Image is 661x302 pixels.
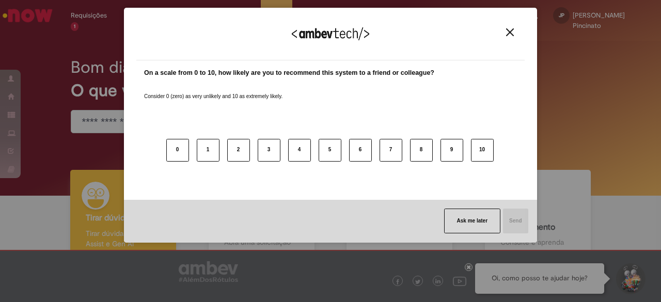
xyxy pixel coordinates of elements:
[258,139,280,162] button: 3
[503,28,517,37] button: Close
[288,139,311,162] button: 4
[349,139,372,162] button: 6
[471,139,494,162] button: 10
[197,139,219,162] button: 1
[144,68,434,78] label: On a scale from 0 to 10, how likely are you to recommend this system to a friend or colleague?
[319,139,341,162] button: 5
[292,27,369,40] img: Logo Ambevtech
[440,139,463,162] button: 9
[380,139,402,162] button: 7
[166,139,189,162] button: 0
[227,139,250,162] button: 2
[410,139,433,162] button: 8
[144,81,282,100] label: Consider 0 (zero) as very unlikely and 10 as extremely likely.
[506,28,514,36] img: Close
[444,209,500,233] button: Ask me later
